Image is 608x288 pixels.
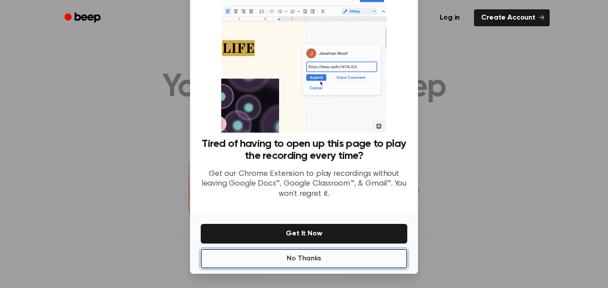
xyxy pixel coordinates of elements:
a: Log in [431,8,469,28]
p: Get our Chrome Extension to play recordings without leaving Google Docs™, Google Classroom™, & Gm... [201,169,407,199]
button: No Thanks [201,249,407,268]
h3: Tired of having to open up this page to play the recording every time? [201,138,407,162]
a: Beep [58,9,109,27]
a: Create Account [474,9,550,26]
button: Get It Now [201,224,407,243]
